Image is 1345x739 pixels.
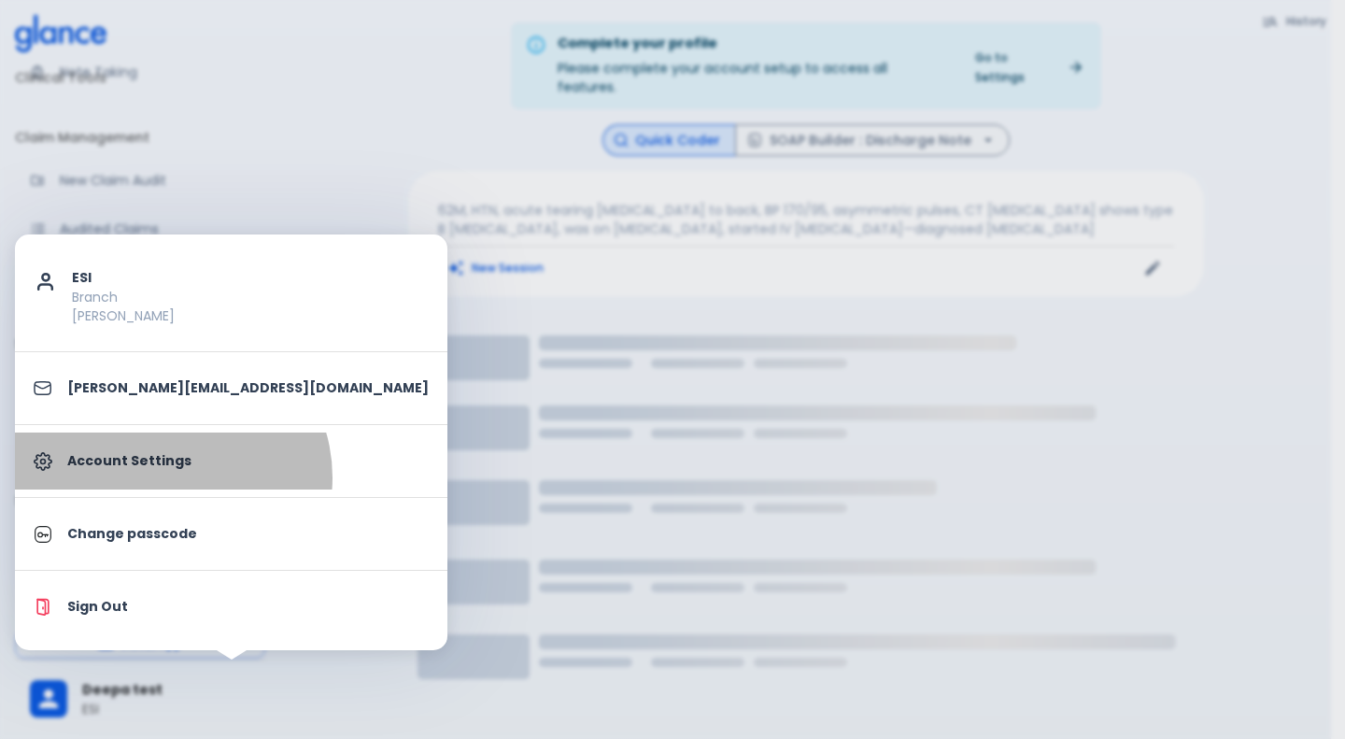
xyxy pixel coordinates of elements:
[72,268,429,288] p: ESI
[67,597,429,617] p: Sign Out
[72,306,429,325] p: [PERSON_NAME]
[72,288,429,306] p: Branch
[67,524,429,544] p: Change passcode
[67,451,429,471] p: Account Settings
[67,378,429,398] p: [PERSON_NAME][EMAIL_ADDRESS][DOMAIN_NAME]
